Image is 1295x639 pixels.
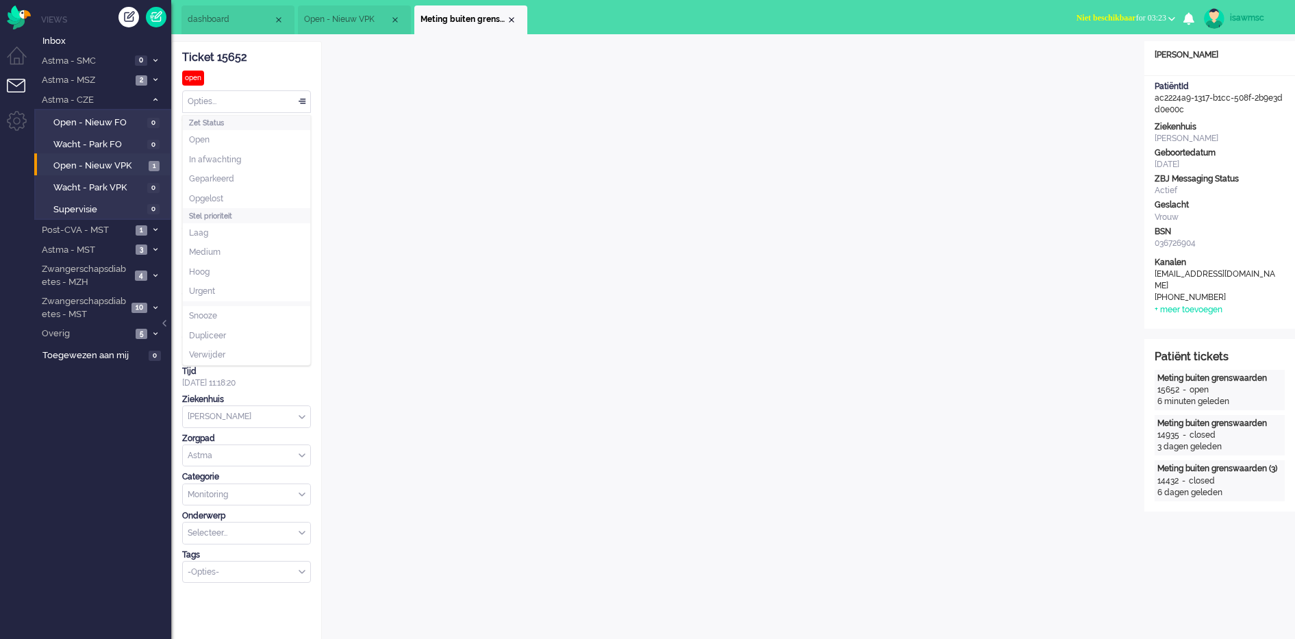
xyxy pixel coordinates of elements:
div: Select Tags [182,561,311,584]
span: Zwangerschapsdiabetes - MZH [40,263,131,288]
a: Supervisie 0 [40,201,170,216]
span: 0 [147,183,160,193]
a: isawmsc [1201,8,1281,29]
li: Stel prioriteit [183,208,310,301]
div: Kanalen [1155,257,1285,268]
a: Open - Nieuw FO 0 [40,114,170,129]
div: Ticket 15652 [182,50,311,66]
a: Toegewezen aan mij 0 [40,347,171,362]
div: [DATE] 11:18:20 [182,366,311,389]
span: Astma - MSZ [40,74,131,87]
span: 10 [131,303,147,313]
span: Opgelost [189,193,223,205]
div: 3 dagen geleden [1157,441,1282,453]
span: Supervisie [53,203,144,216]
li: View [298,5,411,34]
span: dashboard [188,14,273,25]
span: Post-CVA - MST [40,224,131,237]
div: isawmsc [1230,11,1281,25]
span: 1 [136,225,147,236]
img: flow_omnibird.svg [7,5,31,29]
div: 6 minuten geleden [1157,396,1282,408]
a: Wacht - Park VPK 0 [40,179,170,195]
div: Patiënt tickets [1155,349,1285,365]
span: 0 [149,351,161,361]
div: 14432 [1157,475,1179,487]
div: - [1179,475,1189,487]
li: Niet beschikbaarfor 03:23 [1068,4,1183,34]
span: 0 [135,55,147,66]
body: Rich Text Area. Press ALT-0 for help. [5,5,795,29]
div: Geslacht [1155,199,1285,211]
span: 0 [147,140,160,150]
span: Astma - SMC [40,55,131,68]
div: open [1190,384,1209,396]
div: Tijd [182,366,311,377]
span: Meting buiten grenswaarden [420,14,506,25]
li: Dashboard [181,5,294,34]
span: 5 [136,329,147,339]
li: Medium [183,242,310,262]
div: Meting buiten grenswaarden [1157,373,1282,384]
div: ZBJ Messaging Status [1155,173,1285,185]
span: Verwijder [189,349,225,361]
a: Quick Ticket [146,7,166,27]
span: 3 [136,245,147,255]
li: Open [183,130,310,150]
span: Open - Nieuw VPK [304,14,390,25]
div: Geboortedatum [1155,147,1285,159]
span: for 03:23 [1077,13,1166,23]
span: Zet Status [189,118,224,127]
span: Niet beschikbaar [1077,13,1136,23]
div: - [1179,429,1190,441]
a: Open - Nieuw VPK 1 [40,158,170,173]
div: 14935 [1157,429,1179,441]
span: Dupliceer [189,330,226,342]
span: Astma - MST [40,244,131,257]
span: Laag [189,227,208,239]
li: Views [41,14,171,25]
a: Wacht - Park FO 0 [40,136,170,151]
div: Meting buiten grenswaarden [1157,418,1282,429]
div: Creëer ticket [118,7,139,27]
div: + meer toevoegen [1155,304,1222,316]
li: Hoog [183,262,310,282]
div: Close tab [506,14,517,25]
span: Zwangerschapsdiabetes - MST [40,295,127,321]
span: Open [189,134,210,146]
span: Snooze [189,310,217,322]
span: Open - Nieuw VPK [53,160,145,173]
span: 0 [147,204,160,214]
li: 15652 [414,5,527,34]
span: Wacht - Park FO [53,138,144,151]
div: Vrouw [1155,212,1285,223]
div: closed [1189,475,1215,487]
div: [DATE] [1155,159,1285,171]
span: Open - Nieuw FO [53,116,144,129]
li: Admin menu [7,111,38,142]
div: BSN [1155,226,1285,238]
div: Actief [1155,185,1285,197]
span: 1 [149,161,160,171]
span: Medium [189,247,221,258]
img: avatar [1204,8,1224,29]
div: [PHONE_NUMBER] [1155,292,1278,303]
a: Inbox [40,33,171,48]
div: Meting buiten grenswaarden (3) [1157,463,1282,475]
div: Ziekenhuis [1155,121,1285,133]
div: Close tab [390,14,401,25]
div: 6 dagen geleden [1157,487,1282,499]
div: Categorie [182,471,311,483]
div: Close tab [273,14,284,25]
span: 0 [147,118,160,128]
div: [PERSON_NAME] [1155,133,1285,145]
li: Geparkeerd [183,169,310,189]
span: In afwachting [189,154,241,166]
div: ac2224a9-1317-b1cc-508f-2b9e3dd0e00c [1144,81,1295,116]
ul: Stel prioriteit [183,223,310,301]
span: Astma - CZE [40,94,146,107]
div: Ziekenhuis [182,394,311,405]
span: Geparkeerd [189,173,234,185]
div: 036726904 [1155,238,1285,249]
div: [PERSON_NAME] [1144,49,1295,61]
